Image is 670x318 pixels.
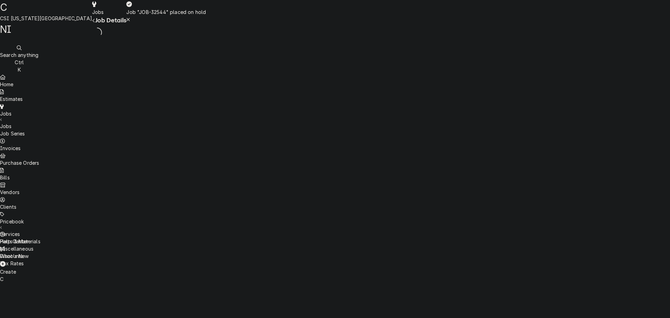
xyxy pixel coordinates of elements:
[95,17,127,24] span: Job Details
[92,27,102,38] span: Loading...
[92,9,104,15] span: Jobs
[126,8,206,16] div: Job "JOB-32544" placed on hold
[18,67,21,73] span: K
[92,17,95,24] button: Navigate back
[15,59,24,65] span: Ctrl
